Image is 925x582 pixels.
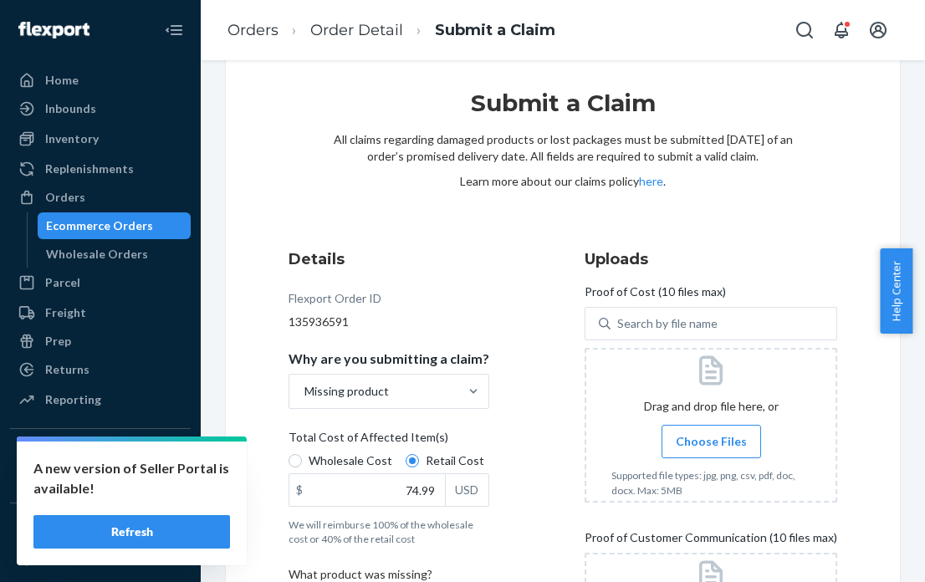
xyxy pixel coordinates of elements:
[38,212,192,239] a: Ecommerce Orders
[45,391,101,408] div: Reporting
[289,518,489,546] p: We will reimburse 100% of the wholesale cost or 40% of the retail cost
[10,442,191,469] button: Integrations
[788,13,821,47] button: Open Search Box
[45,72,79,89] div: Home
[445,474,488,506] div: USD
[157,13,191,47] button: Close Navigation
[45,333,71,350] div: Prep
[585,529,837,553] span: Proof of Customer Communication (10 files max)
[33,515,230,549] button: Refresh
[289,454,302,467] input: Wholesale Cost
[45,161,134,177] div: Replenishments
[10,476,191,496] a: Add Integration
[45,130,99,147] div: Inventory
[435,21,555,39] a: Submit a Claim
[10,386,191,413] a: Reporting
[825,13,858,47] button: Open notifications
[406,454,419,467] input: Retail Cost
[585,283,726,307] span: Proof of Cost (10 files max)
[227,21,279,39] a: Orders
[38,241,192,268] a: Wholesale Orders
[45,304,86,321] div: Freight
[10,95,191,122] a: Inbounds
[10,328,191,355] a: Prep
[309,452,392,469] span: Wholesale Cost
[333,88,793,131] h1: Submit a Claim
[310,21,403,39] a: Order Detail
[45,189,85,206] div: Orders
[10,125,191,152] a: Inventory
[45,274,80,291] div: Parcel
[333,173,793,190] p: Learn more about our claims policy .
[861,13,895,47] button: Open account menu
[10,299,191,326] a: Freight
[303,383,304,400] input: Why are you submitting a claim?Missing product
[585,248,837,270] h3: Uploads
[18,22,89,38] img: Flexport logo
[289,314,489,330] div: 135936591
[617,315,718,332] div: Search by file name
[214,6,569,55] ol: breadcrumbs
[426,452,484,469] span: Retail Cost
[46,217,153,234] div: Ecommerce Orders
[10,356,191,383] a: Returns
[304,383,389,400] div: Missing product
[46,246,148,263] div: Wholesale Orders
[333,131,793,165] p: All claims regarding damaged products or lost packages must be submitted [DATE] of an order’s pro...
[880,248,912,334] button: Help Center
[289,474,309,506] div: $
[289,290,381,314] div: Flexport Order ID
[289,474,445,506] input: $USD
[10,67,191,94] a: Home
[639,174,663,188] a: here
[676,433,747,450] span: Choose Files
[289,429,448,452] span: Total Cost of Affected Item(s)
[289,248,489,270] h3: Details
[10,550,191,570] a: Add Fast Tag
[45,100,96,117] div: Inbounds
[33,458,230,498] p: A new version of Seller Portal is available!
[10,269,191,296] a: Parcel
[10,184,191,211] a: Orders
[10,517,191,544] button: Fast Tags
[10,156,191,182] a: Replenishments
[289,350,489,367] p: Why are you submitting a claim?
[45,361,89,378] div: Returns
